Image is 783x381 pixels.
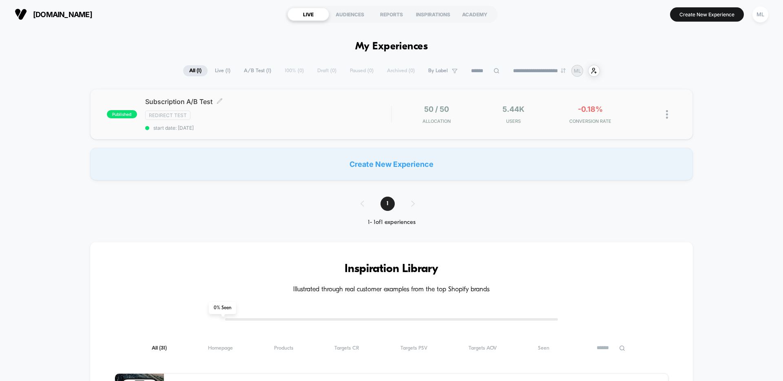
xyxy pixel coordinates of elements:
[670,7,744,22] button: Create New Experience
[428,68,448,74] span: By Label
[422,118,451,124] span: Allocation
[380,197,395,211] span: 1
[371,8,412,21] div: REPORTS
[107,110,137,118] span: published
[329,8,371,21] div: AUDIENCES
[274,345,293,351] span: Products
[209,65,237,76] span: Live ( 1 )
[238,65,277,76] span: A/B Test ( 1 )
[502,105,524,113] span: 5.44k
[469,345,497,351] span: Targets AOV
[355,41,428,53] h1: My Experiences
[288,8,329,21] div: LIVE
[666,110,668,119] img: close
[90,148,693,180] div: Create New Experience
[454,8,495,21] div: ACADEMY
[152,345,167,351] span: All
[209,302,236,314] span: 0 % Seen
[424,105,449,113] span: 50 / 50
[183,65,208,76] span: All ( 1 )
[33,10,92,19] span: [DOMAIN_NAME]
[561,68,566,73] img: end
[145,125,391,131] span: start date: [DATE]
[750,6,771,23] button: ML
[412,8,454,21] div: INSPIRATIONS
[477,118,550,124] span: Users
[159,346,167,351] span: ( 31 )
[334,345,359,351] span: Targets CR
[12,8,95,21] button: [DOMAIN_NAME]
[578,105,603,113] span: -0.18%
[115,286,668,294] h4: Illustrated through real customer examples from the top Shopify brands
[574,68,581,74] p: ML
[15,8,27,20] img: Visually logo
[145,97,391,106] span: Subscription A/B Test
[538,345,549,351] span: Seen
[145,111,190,120] span: Redirect Test
[352,219,431,226] div: 1 - 1 of 1 experiences
[208,345,233,351] span: Homepage
[554,118,627,124] span: CONVERSION RATE
[115,263,668,276] h3: Inspiration Library
[400,345,427,351] span: Targets PSV
[752,7,768,22] div: ML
